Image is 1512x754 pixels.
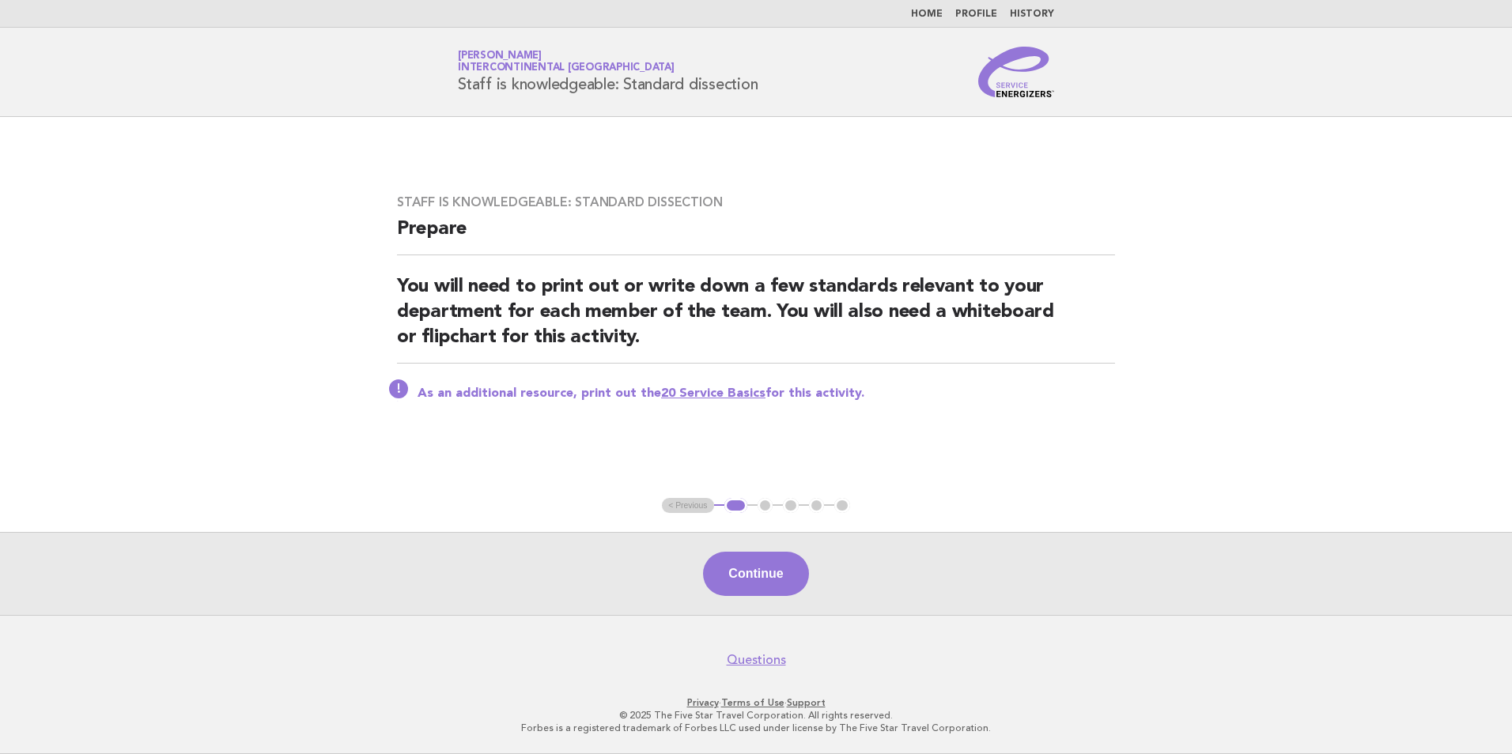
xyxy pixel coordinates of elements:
a: 20 Service Basics [661,387,765,400]
span: InterContinental [GEOGRAPHIC_DATA] [458,63,675,74]
p: As an additional resource, print out the for this activity. [418,386,1115,402]
a: Support [787,697,826,708]
button: Continue [703,552,808,596]
a: Profile [955,9,997,19]
a: Privacy [687,697,719,708]
a: Home [911,9,943,19]
a: [PERSON_NAME]InterContinental [GEOGRAPHIC_DATA] [458,51,675,73]
a: Questions [727,652,786,668]
p: Forbes is a registered trademark of Forbes LLC used under license by The Five Star Travel Corpora... [272,722,1240,734]
h2: Prepare [397,217,1115,255]
button: 1 [724,498,747,514]
h3: Staff is knowledgeable: Standard dissection [397,194,1115,210]
h2: You will need to print out or write down a few standards relevant to your department for each mem... [397,274,1115,364]
img: Service Energizers [978,47,1054,97]
p: · · [272,696,1240,709]
p: © 2025 The Five Star Travel Corporation. All rights reserved. [272,709,1240,722]
a: Terms of Use [721,697,784,708]
a: History [1010,9,1054,19]
h1: Staff is knowledgeable: Standard dissection [458,51,758,92]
